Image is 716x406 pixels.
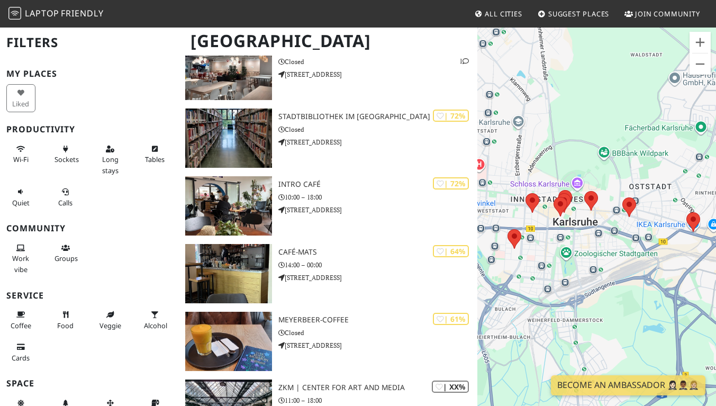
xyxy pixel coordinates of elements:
[51,183,80,211] button: Calls
[278,260,477,270] p: 14:00 – 00:00
[6,140,35,168] button: Wi-Fi
[278,340,477,350] p: [STREET_ADDRESS]
[25,7,59,19] span: Laptop
[6,124,173,134] h3: Productivity
[185,41,272,100] img: IKEA Karlsruhe
[278,273,477,283] p: [STREET_ADDRESS]
[102,155,119,175] span: Long stays
[11,321,31,330] span: Coffee
[96,140,125,179] button: Long stays
[433,110,469,122] div: | 72%
[57,321,74,330] span: Food
[432,381,469,393] div: | XX%
[51,239,80,267] button: Groups
[185,244,272,303] img: café-mats
[13,155,29,164] span: Stable Wi-Fi
[6,223,173,233] h3: Community
[8,5,104,23] a: LaptopFriendly LaptopFriendly
[6,306,35,334] button: Coffee
[145,155,165,164] span: Work-friendly tables
[6,378,173,389] h3: Space
[278,395,477,405] p: 11:00 – 18:00
[278,205,477,215] p: [STREET_ADDRESS]
[141,306,170,334] button: Alcohol
[278,192,477,202] p: 10:00 – 18:00
[278,248,477,257] h3: café-mats
[185,109,272,168] img: Stadtbibliothek im Neuen Ständehaus
[278,124,477,134] p: Closed
[141,140,170,168] button: Tables
[6,338,35,366] button: Cards
[470,4,527,23] a: All Cities
[12,254,29,274] span: People working
[278,180,477,189] h3: intro CAFÉ
[548,9,610,19] span: Suggest Places
[278,315,477,324] h3: Meyerbeer-Coffee
[433,177,469,190] div: | 72%
[433,245,469,257] div: | 64%
[6,291,173,301] h3: Service
[51,140,80,168] button: Sockets
[144,321,167,330] span: Alcohol
[278,137,477,147] p: [STREET_ADDRESS]
[55,254,78,263] span: Group tables
[8,7,21,20] img: LaptopFriendly
[278,69,477,79] p: [STREET_ADDRESS]
[55,155,79,164] span: Power sockets
[278,383,477,392] h3: ZKM | Center for Art and Media
[485,9,522,19] span: All Cities
[278,112,477,121] h3: Stadtbibliothek im [GEOGRAPHIC_DATA]
[690,32,711,53] button: Zoom in
[179,244,477,303] a: café-mats | 64% café-mats 14:00 – 00:00 [STREET_ADDRESS]
[690,53,711,75] button: Zoom out
[6,26,173,59] h2: Filters
[6,183,35,211] button: Quiet
[620,4,704,23] a: Join Community
[179,109,477,168] a: Stadtbibliothek im Neuen Ständehaus | 72% Stadtbibliothek im [GEOGRAPHIC_DATA] Closed [STREET_ADD...
[179,312,477,371] a: Meyerbeer-Coffee | 61% Meyerbeer-Coffee Closed [STREET_ADDRESS]
[12,353,30,363] span: Credit cards
[179,176,477,236] a: intro CAFÉ | 72% intro CAFÉ 10:00 – 18:00 [STREET_ADDRESS]
[551,375,705,395] a: Become an Ambassador 🤵🏻‍♀️🤵🏾‍♂️🤵🏼‍♀️
[51,306,80,334] button: Food
[6,69,173,79] h3: My Places
[278,328,477,338] p: Closed
[6,239,35,278] button: Work vibe
[61,7,103,19] span: Friendly
[185,312,272,371] img: Meyerbeer-Coffee
[182,26,475,56] h1: [GEOGRAPHIC_DATA]
[12,198,30,207] span: Quiet
[96,306,125,334] button: Veggie
[533,4,614,23] a: Suggest Places
[185,176,272,236] img: intro CAFÉ
[433,313,469,325] div: | 61%
[179,41,477,100] a: IKEA Karlsruhe | 75% 1 IKEA [GEOGRAPHIC_DATA] Closed [STREET_ADDRESS]
[99,321,121,330] span: Veggie
[635,9,700,19] span: Join Community
[58,198,72,207] span: Video/audio calls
